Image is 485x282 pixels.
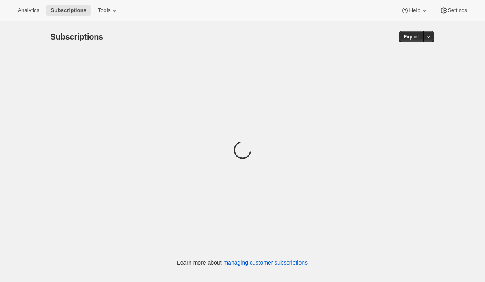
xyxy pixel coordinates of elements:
button: Subscriptions [46,5,91,16]
span: Analytics [18,7,39,14]
span: Export [403,33,419,40]
button: Tools [93,5,123,16]
p: Learn more about [177,259,308,267]
button: Export [399,31,424,42]
button: Help [396,5,433,16]
span: Tools [98,7,110,14]
span: Subscriptions [51,7,86,14]
button: Analytics [13,5,44,16]
button: Settings [435,5,472,16]
span: Settings [448,7,467,14]
span: Subscriptions [51,32,103,41]
a: managing customer subscriptions [223,259,308,266]
span: Help [409,7,420,14]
